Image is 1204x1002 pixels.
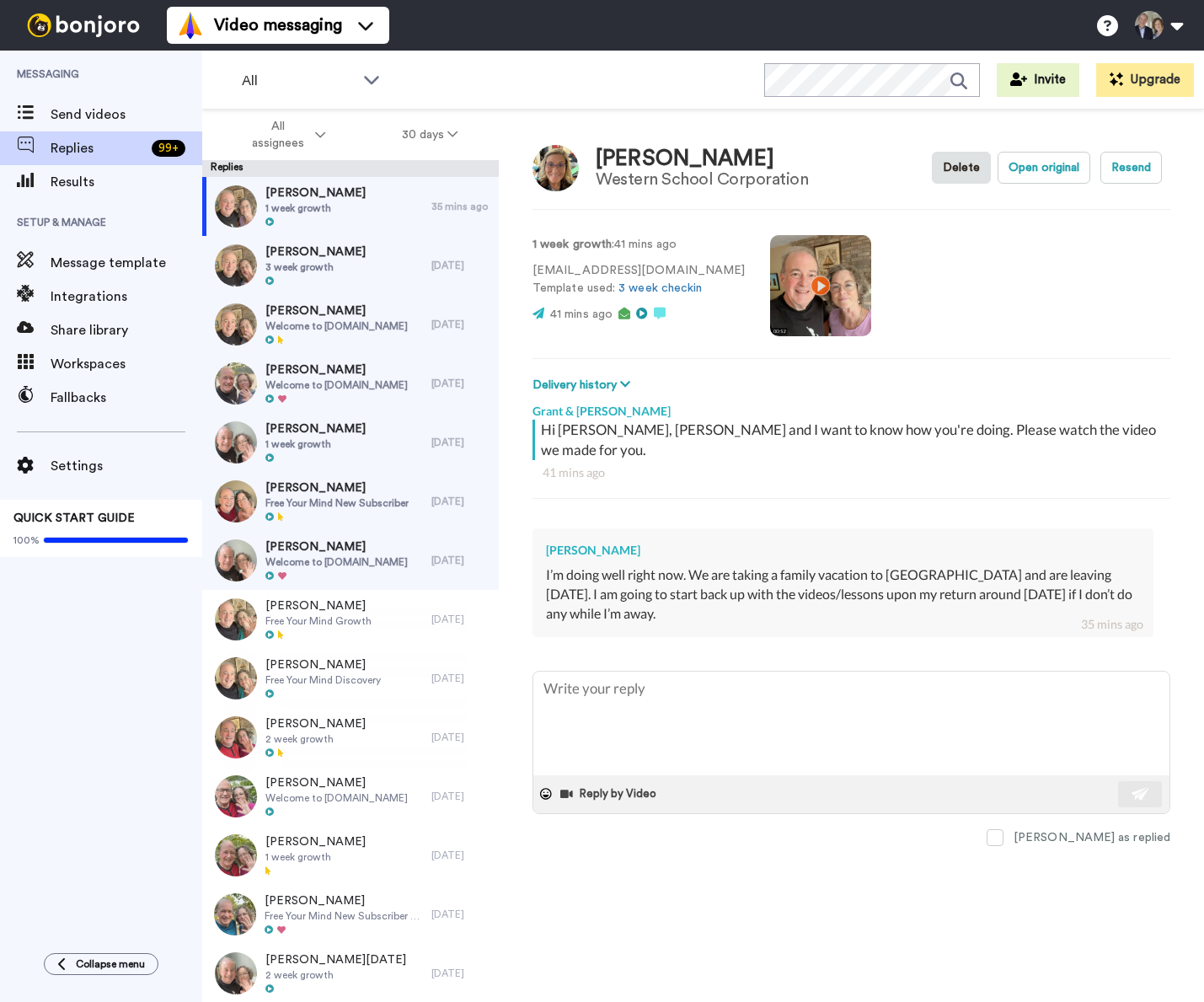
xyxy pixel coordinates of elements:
[932,152,991,184] button: Delete
[202,354,499,413] a: [PERSON_NAME]Welcome to [DOMAIN_NAME][DATE]
[265,378,408,392] span: Welcome to [DOMAIN_NAME]
[431,495,490,508] div: [DATE]
[265,244,366,260] span: [PERSON_NAME]
[1014,829,1170,846] div: [PERSON_NAME] as replied
[1100,152,1162,184] button: Resend
[51,388,202,408] span: Fallbacks
[51,320,202,340] span: Share library
[1081,616,1143,633] div: 35 mins ago
[532,145,579,191] img: Image of Gena Harshman
[265,833,366,850] span: [PERSON_NAME]
[265,496,409,510] span: Free Your Mind New Subscriber
[51,138,145,158] span: Replies
[265,715,366,732] span: [PERSON_NAME]
[265,673,381,687] span: Free Your Mind Discovery
[202,531,499,590] a: [PERSON_NAME]Welcome to [DOMAIN_NAME][DATE]
[431,554,490,567] div: [DATE]
[206,111,364,158] button: All assignees
[265,656,381,673] span: [PERSON_NAME]
[13,533,40,547] span: 100%
[532,238,612,250] strong: 1 week growth
[431,790,490,803] div: [DATE]
[51,456,202,476] span: Settings
[265,774,408,791] span: [PERSON_NAME]
[431,259,490,272] div: [DATE]
[51,287,202,307] span: Integrations
[550,308,613,320] span: 41 mins ago
[214,893,256,935] img: 7dee9b73-e32c-4ee4-a35a-cd25ffd18f9d-thumb.jpg
[596,147,809,171] div: [PERSON_NAME]
[177,12,204,39] img: vm-color.svg
[51,104,202,125] span: Send videos
[431,613,490,626] div: [DATE]
[202,767,499,826] a: [PERSON_NAME]Welcome to [DOMAIN_NAME][DATE]
[431,672,490,685] div: [DATE]
[215,185,257,228] img: cf80b25c-c0ca-4161-b60c-070dd52ab7de-thumb.jpg
[532,394,1170,420] div: Grant & [PERSON_NAME]
[265,732,366,746] span: 2 week growth
[546,565,1140,624] div: I’m doing well right now. We are taking a family vacation to [GEOGRAPHIC_DATA] and are leaving [D...
[265,480,409,496] span: [PERSON_NAME]
[215,244,257,287] img: 81d58c06-008c-4f70-9c69-52702dd7b192-thumb.jpg
[431,967,490,980] div: [DATE]
[265,539,408,555] span: [PERSON_NAME]
[541,420,1166,460] div: Hi [PERSON_NAME], [PERSON_NAME] and I want to know how you're doing. Please watch the video we ma...
[202,295,499,354] a: [PERSON_NAME]Welcome to [DOMAIN_NAME][DATE]
[265,968,406,982] span: 2 week growth
[215,480,257,522] img: cb74e0b3-9a19-42c1-a171-9ef6f5b96cda-thumb.jpg
[265,951,406,968] span: [PERSON_NAME][DATE]
[546,542,1140,559] div: [PERSON_NAME]
[214,13,342,37] span: Video messaging
[202,177,499,236] a: [PERSON_NAME]1 week growth35 mins ago
[265,201,366,215] span: 1 week growth
[44,953,158,975] button: Collapse menu
[431,436,490,449] div: [DATE]
[1132,787,1150,801] img: send-white.svg
[532,262,745,297] p: [EMAIL_ADDRESS][DOMAIN_NAME] Template used:
[265,319,408,333] span: Welcome to [DOMAIN_NAME]
[215,539,257,581] img: 0c50a3f4-888b-4e91-bd41-c6d7debd1e28-thumb.jpg
[265,303,408,319] span: [PERSON_NAME]
[215,952,257,994] img: 9b142ffa-77d8-4635-917f-fd5792ac2218-thumb.jpg
[215,834,257,876] img: 993fecc0-8ef1-469e-8951-3f29546a9450-thumb.jpg
[265,892,423,909] span: [PERSON_NAME]
[202,590,499,649] a: [PERSON_NAME]Free Your Mind Growth[DATE]
[431,731,490,744] div: [DATE]
[265,260,366,274] span: 3 week growth
[215,657,257,699] img: bb1fe169-3c37-4184-8dc1-c2d535d06e99-thumb.jpg
[1096,63,1194,97] button: Upgrade
[202,708,499,767] a: [PERSON_NAME]2 week growth[DATE]
[265,555,408,569] span: Welcome to [DOMAIN_NAME]
[431,849,490,862] div: [DATE]
[265,597,372,614] span: [PERSON_NAME]
[152,140,185,157] div: 99 +
[265,421,366,437] span: [PERSON_NAME]
[431,377,490,390] div: [DATE]
[532,236,745,254] p: : 41 mins ago
[215,598,257,640] img: 4cbec5c5-8b01-4682-b35a-09f594a1929e-thumb.jpg
[265,362,408,378] span: [PERSON_NAME]
[202,826,499,885] a: [PERSON_NAME]1 week growth[DATE]
[364,120,496,150] button: 30 days
[532,376,635,394] button: Delivery history
[202,160,499,177] div: Replies
[265,909,423,923] span: Free Your Mind New Subscriber Growth
[51,253,202,273] span: Message template
[215,716,257,758] img: bb6a3883-fa3c-440e-aa77-f3ebf58ce9c8-thumb.jpg
[51,172,202,192] span: Results
[997,63,1079,97] button: Invite
[998,152,1090,184] button: Open original
[618,282,702,294] a: 3 week checkin
[202,413,499,472] a: [PERSON_NAME]1 week growth[DATE]
[76,957,145,971] span: Collapse menu
[265,185,366,201] span: [PERSON_NAME]
[242,71,355,91] span: All
[202,649,499,708] a: [PERSON_NAME]Free Your Mind Discovery[DATE]
[215,775,257,817] img: 88542f1b-58ce-406c-8add-5636733e7c54-thumb.jpg
[265,437,366,451] span: 1 week growth
[215,421,257,463] img: 11acb9e6-415f-4e6b-a9d2-b2776f755deb-thumb.jpg
[215,303,257,346] img: 18beee5e-9ef7-49c6-a3d5-76cd62518bb4-thumb.jpg
[20,13,147,37] img: bj-logo-header-white.svg
[51,354,202,374] span: Workspaces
